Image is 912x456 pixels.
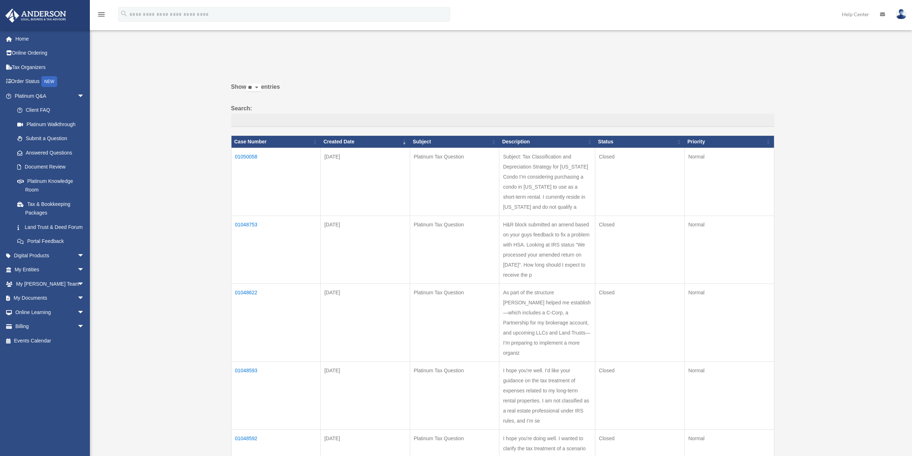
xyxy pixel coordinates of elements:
[10,160,92,174] a: Document Review
[5,74,95,89] a: Order StatusNEW
[10,197,92,220] a: Tax & Bookkeeping Packages
[10,117,92,132] a: Platinum Walkthrough
[684,216,774,284] td: Normal
[231,136,321,148] th: Case Number: activate to sort column ascending
[595,148,685,216] td: Closed
[231,284,321,362] td: 01048622
[410,362,499,430] td: Platinum Tax Question
[410,148,499,216] td: Platinum Tax Question
[97,13,106,19] a: menu
[77,305,92,320] span: arrow_drop_down
[231,362,321,430] td: 01048593
[77,291,92,306] span: arrow_drop_down
[5,32,95,46] a: Home
[321,136,410,148] th: Created Date: activate to sort column ascending
[5,319,95,334] a: Billingarrow_drop_down
[120,10,128,18] i: search
[10,174,92,197] a: Platinum Knowledge Room
[10,132,92,146] a: Submit a Question
[10,146,88,160] a: Answered Questions
[77,248,92,263] span: arrow_drop_down
[5,291,95,305] a: My Documentsarrow_drop_down
[595,216,685,284] td: Closed
[410,284,499,362] td: Platinum Tax Question
[5,277,95,291] a: My [PERSON_NAME] Teamarrow_drop_down
[499,284,595,362] td: As part of the structure [PERSON_NAME] helped me establish—which includes a C-Corp, a Partnership...
[77,89,92,103] span: arrow_drop_down
[231,114,774,127] input: Search:
[684,136,774,148] th: Priority: activate to sort column ascending
[684,362,774,430] td: Normal
[10,234,92,249] a: Portal Feedback
[97,10,106,19] i: menu
[896,9,907,19] img: User Pic
[77,319,92,334] span: arrow_drop_down
[231,216,321,284] td: 01048753
[5,89,92,103] a: Platinum Q&Aarrow_drop_down
[321,284,410,362] td: [DATE]
[684,148,774,216] td: Normal
[231,103,774,127] label: Search:
[5,263,95,277] a: My Entitiesarrow_drop_down
[595,136,685,148] th: Status: activate to sort column ascending
[41,76,57,87] div: NEW
[321,362,410,430] td: [DATE]
[321,216,410,284] td: [DATE]
[10,220,92,234] a: Land Trust & Deed Forum
[595,284,685,362] td: Closed
[5,60,95,74] a: Tax Organizers
[499,216,595,284] td: H&R block submitted an amend based on your guys feedback to fix a problem with HSA. Looking at IR...
[5,46,95,60] a: Online Ordering
[5,305,95,319] a: Online Learningarrow_drop_down
[77,277,92,291] span: arrow_drop_down
[231,82,774,99] label: Show entries
[684,284,774,362] td: Normal
[499,362,595,430] td: I hope you're well. I’d like your guidance on the tax treatment of expenses related to my long-te...
[595,362,685,430] td: Closed
[5,333,95,348] a: Events Calendar
[410,216,499,284] td: Platinum Tax Question
[499,148,595,216] td: Subject: Tax Classification and Depreciation Strategy for [US_STATE] Condo I’m considering purcha...
[5,248,95,263] a: Digital Productsarrow_drop_down
[499,136,595,148] th: Description: activate to sort column ascending
[10,103,92,118] a: Client FAQ
[410,136,499,148] th: Subject: activate to sort column ascending
[321,148,410,216] td: [DATE]
[231,148,321,216] td: 01050058
[246,84,261,92] select: Showentries
[3,9,68,23] img: Anderson Advisors Platinum Portal
[77,263,92,277] span: arrow_drop_down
